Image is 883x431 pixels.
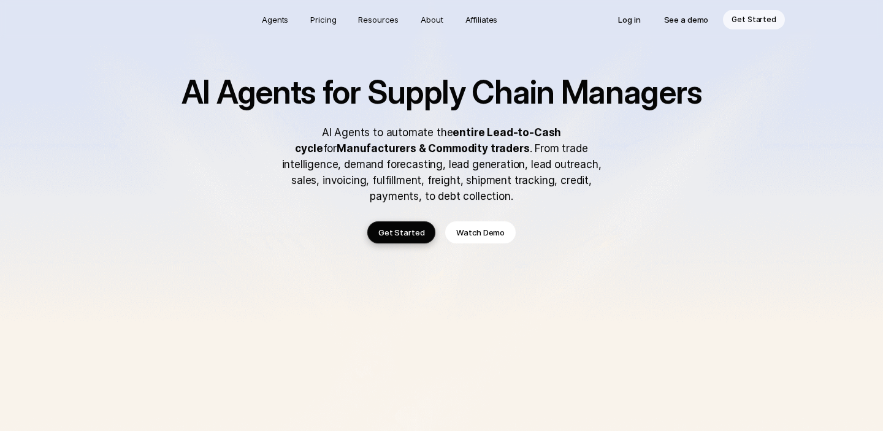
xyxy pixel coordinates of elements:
[367,221,436,243] a: Get Started
[610,10,649,29] a: Log in
[172,75,711,110] h1: AI Agents for Supply Chain Managers
[262,13,288,26] p: Agents
[310,13,336,26] p: Pricing
[445,221,516,243] a: Watch Demo
[456,226,505,238] p: Watch Demo
[656,10,717,29] a: See a demo
[351,10,406,29] a: Resources
[358,13,399,26] p: Resources
[413,10,450,29] a: About
[618,13,640,26] p: Log in
[664,13,709,26] p: See a demo
[378,226,425,238] p: Get Started
[732,13,776,26] p: Get Started
[421,13,443,26] p: About
[465,13,498,26] p: Affiliates
[254,10,296,29] a: Agents
[270,124,613,204] p: AI Agents to automate the for . From trade intelligence, demand forecasting, lead generation, lea...
[295,126,564,154] strong: entire Lead-to-Cash cycle
[337,142,529,154] strong: Manufacturers & Commodity traders
[723,10,785,29] a: Get Started
[303,10,343,29] a: Pricing
[458,10,505,29] a: Affiliates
